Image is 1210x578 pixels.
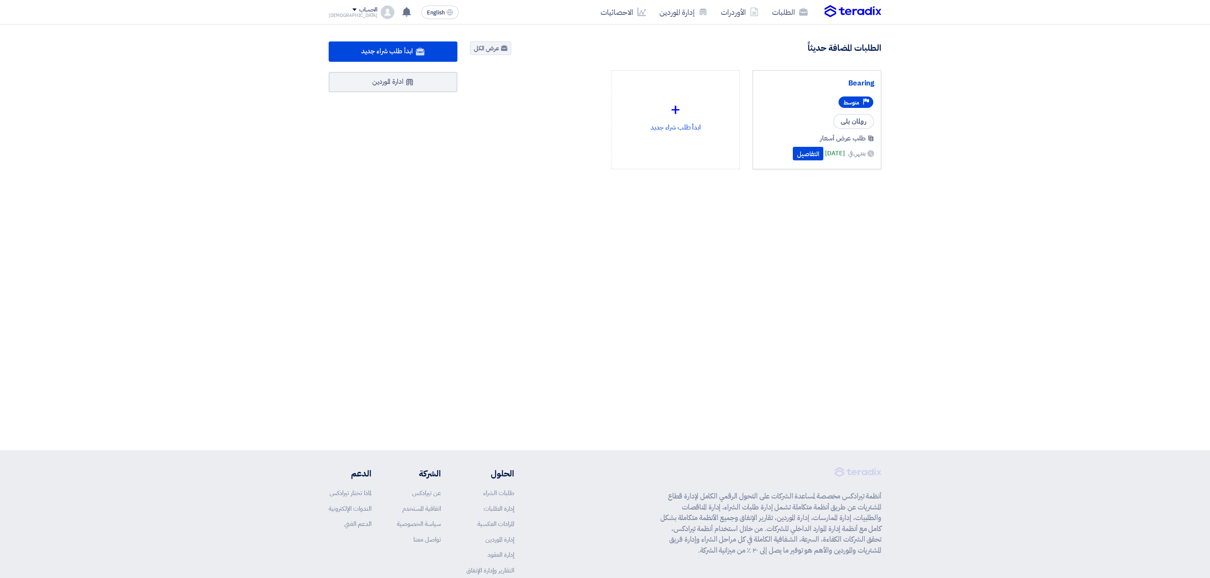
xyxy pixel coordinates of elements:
[760,79,874,88] a: Bearing
[421,6,459,19] button: English
[402,504,441,513] a: اتفاقية المستخدم
[381,6,394,19] img: profile_test.png
[412,488,441,498] a: عن تيرادكس
[397,467,441,480] li: الشركة
[413,535,441,544] a: تواصل معنا
[765,2,814,22] a: الطلبات
[483,488,514,498] a: طلبات الشراء
[466,566,514,575] a: التقارير وإدارة الإنفاق
[477,519,514,528] a: المزادات العكسية
[808,42,881,53] h4: الطلبات المضافة حديثاً
[653,2,714,22] a: إدارة الموردين
[361,46,413,56] span: ابدأ طلب شراء جديد
[427,10,445,16] span: English
[820,133,866,143] span: طلب عرض أسعار
[714,2,765,22] a: الأوردرات
[484,504,514,513] a: إدارة الطلبات
[825,149,845,158] span: [DATE]
[485,535,514,544] a: إدارة الموردين
[660,491,881,556] p: أنظمة تيرادكس مخصصة لمساعدة الشركات على التحول الرقمي الكامل لإدارة قطاع المشتريات عن طريق أنظمة ...
[329,467,371,480] li: الدعم
[466,467,514,480] li: الحلول
[470,41,511,55] a: عرض الكل
[594,2,653,22] a: الاحصائيات
[344,519,371,528] a: الدعم الفني
[619,97,733,122] div: +
[329,72,457,92] a: ادارة الموردين
[329,504,371,513] a: الندوات الإلكترونية
[359,6,377,14] div: الحساب
[833,114,874,129] span: رولمان بلى
[487,550,514,559] a: إدارة العقود
[848,149,866,158] span: ينتهي في
[793,147,823,160] button: التفاصيل
[844,99,859,107] span: متوسط
[825,5,881,18] img: Teradix logo
[329,488,371,498] a: لماذا تختار تيرادكس
[329,13,377,18] div: [DEMOGRAPHIC_DATA]
[397,519,441,528] a: سياسة الخصوصية
[619,77,733,152] div: ابدأ طلب شراء جديد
